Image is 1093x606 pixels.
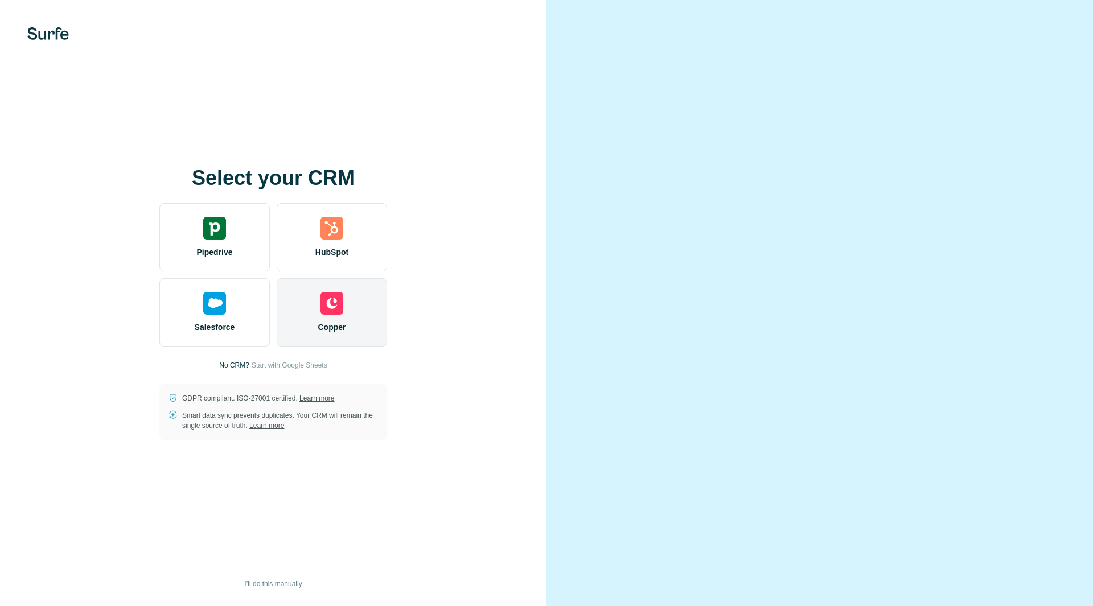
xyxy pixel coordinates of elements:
span: Copper [318,321,346,333]
img: Surfe's logo [27,27,69,40]
img: pipedrive's logo [203,217,226,240]
span: Salesforce [195,321,235,333]
button: I’ll do this manually [236,575,310,592]
a: Learn more [249,422,284,430]
p: Smart data sync prevents duplicates. Your CRM will remain the single source of truth. [182,410,378,431]
a: Learn more [299,394,334,402]
img: hubspot's logo [320,217,343,240]
span: HubSpot [315,246,348,258]
h1: Select your CRM [159,167,387,189]
p: GDPR compliant. ISO-27001 certified. [182,393,334,403]
p: No CRM? [219,360,249,370]
img: salesforce's logo [203,292,226,315]
button: Start with Google Sheets [252,360,327,370]
span: I’ll do this manually [244,579,302,589]
img: copper's logo [320,292,343,315]
span: Pipedrive [196,246,232,258]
